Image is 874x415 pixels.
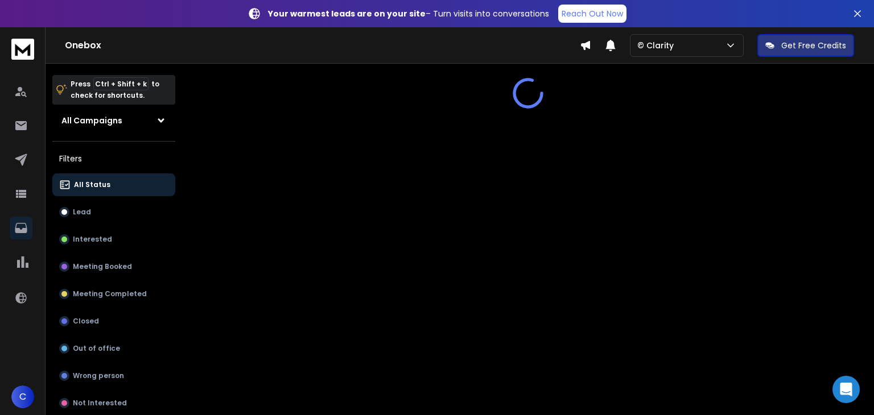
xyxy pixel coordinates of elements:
button: C [11,385,34,408]
button: Get Free Credits [757,34,854,57]
button: Wrong person [52,364,175,387]
p: Get Free Credits [781,40,846,51]
strong: Your warmest leads are on your site [268,8,426,19]
button: Lead [52,201,175,223]
button: Meeting Completed [52,283,175,305]
p: – Turn visits into conversations [268,8,549,19]
p: Reach Out Now [562,8,623,19]
p: Not Interested [73,399,127,408]
button: Meeting Booked [52,255,175,278]
img: logo [11,39,34,60]
button: Not Interested [52,392,175,414]
button: Closed [52,310,175,333]
h3: Filters [52,151,175,167]
p: © Clarity [637,40,678,51]
p: Press to check for shortcuts. [71,78,159,101]
p: Lead [73,208,91,217]
h1: Onebox [65,39,580,52]
p: All Status [74,180,110,189]
p: Out of office [73,344,120,353]
button: All Status [52,173,175,196]
p: Meeting Booked [73,262,132,271]
button: Out of office [52,337,175,360]
p: Meeting Completed [73,289,147,298]
p: Closed [73,317,99,326]
a: Reach Out Now [558,5,626,23]
button: All Campaigns [52,109,175,132]
p: Wrong person [73,371,124,380]
span: Ctrl + Shift + k [93,77,149,90]
h1: All Campaigns [61,115,122,126]
div: Open Intercom Messenger [832,376,860,403]
button: Interested [52,228,175,251]
p: Interested [73,235,112,244]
